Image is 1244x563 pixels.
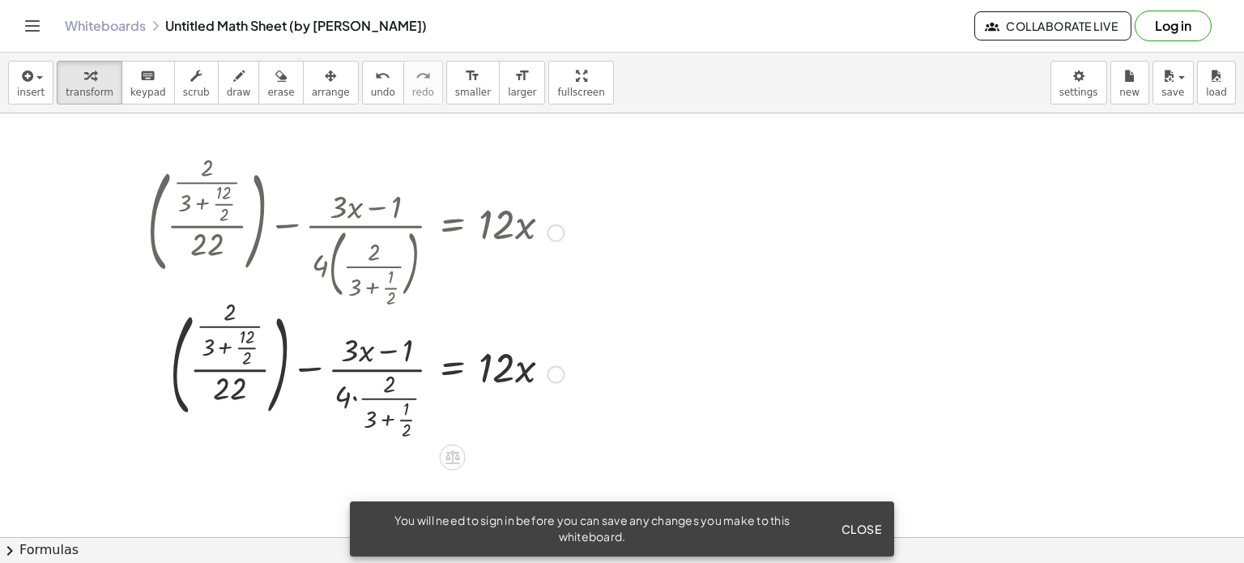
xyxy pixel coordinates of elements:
[218,61,260,104] button: draw
[17,87,45,98] span: insert
[375,66,390,86] i: undo
[1135,11,1212,41] button: Log in
[841,522,881,536] span: Close
[19,13,45,39] button: Toggle navigation
[65,18,146,34] a: Whiteboards
[557,87,604,98] span: fullscreen
[1059,87,1098,98] span: settings
[412,87,434,98] span: redo
[455,87,491,98] span: smaller
[267,87,294,98] span: erase
[548,61,613,104] button: fullscreen
[1161,87,1184,98] span: save
[988,19,1118,33] span: Collaborate Live
[508,87,536,98] span: larger
[303,61,359,104] button: arrange
[1110,61,1149,104] button: new
[8,61,53,104] button: insert
[1197,61,1236,104] button: load
[363,513,821,545] div: You will need to sign in before you can save any changes you make to this whiteboard.
[834,514,888,544] button: Close
[1152,61,1194,104] button: save
[130,87,166,98] span: keypad
[227,87,251,98] span: draw
[57,61,122,104] button: transform
[312,87,350,98] span: arrange
[140,66,155,86] i: keyboard
[446,61,500,104] button: format_sizesmaller
[465,66,480,86] i: format_size
[440,444,466,470] div: Apply the same math to both sides of the equation
[371,87,395,98] span: undo
[121,61,175,104] button: keyboardkeypad
[174,61,219,104] button: scrub
[499,61,545,104] button: format_sizelarger
[1119,87,1140,98] span: new
[974,11,1131,41] button: Collaborate Live
[362,61,404,104] button: undoundo
[258,61,303,104] button: erase
[415,66,431,86] i: redo
[514,66,530,86] i: format_size
[403,61,443,104] button: redoredo
[1050,61,1107,104] button: settings
[66,87,113,98] span: transform
[1206,87,1227,98] span: load
[183,87,210,98] span: scrub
